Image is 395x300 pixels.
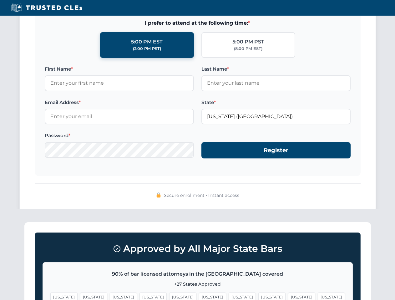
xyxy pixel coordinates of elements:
[45,109,194,124] input: Enter your email
[45,99,194,106] label: Email Address
[45,19,351,27] span: I prefer to attend at the following time:
[156,192,161,197] img: 🔒
[234,46,262,52] div: (8:00 PM EST)
[45,75,194,91] input: Enter your first name
[164,192,239,199] span: Secure enrollment • Instant access
[201,99,351,106] label: State
[131,38,163,46] div: 5:00 PM EST
[50,281,345,287] p: +27 States Approved
[201,75,351,91] input: Enter your last name
[201,109,351,124] input: Arizona (AZ)
[201,142,351,159] button: Register
[133,46,161,52] div: (2:00 PM PST)
[232,38,264,46] div: 5:00 PM PST
[43,240,353,257] h3: Approved by All Major State Bars
[201,65,351,73] label: Last Name
[45,65,194,73] label: First Name
[45,132,194,139] label: Password
[9,3,84,12] img: Trusted CLEs
[50,270,345,278] p: 90% of bar licensed attorneys in the [GEOGRAPHIC_DATA] covered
